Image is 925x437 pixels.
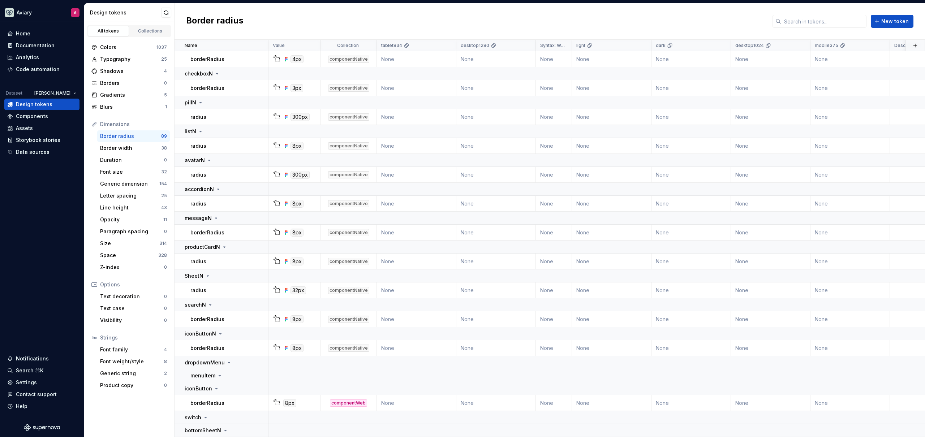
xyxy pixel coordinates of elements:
div: Paragraph spacing [100,228,164,235]
p: searchN [185,301,206,308]
a: Assets [4,122,79,134]
div: 0 [164,317,167,323]
td: None [731,395,810,411]
div: 11 [163,217,167,222]
td: None [536,109,572,125]
p: dark [656,43,666,48]
td: None [651,282,731,298]
td: None [810,109,890,125]
a: Home [4,28,79,39]
div: Assets [16,125,33,132]
p: radius [190,142,206,150]
td: None [536,340,572,356]
a: Product copy0 [97,380,170,391]
div: componentNative [328,345,369,352]
td: None [572,167,651,183]
button: New token [871,15,913,28]
td: None [456,109,536,125]
div: 1037 [156,44,167,50]
td: None [651,167,731,183]
td: None [572,109,651,125]
span: New token [881,18,909,25]
div: Strings [100,334,167,341]
td: None [651,51,731,67]
td: None [731,51,810,67]
td: None [456,138,536,154]
div: Generic dimension [100,180,159,187]
td: None [731,167,810,183]
div: Borders [100,79,164,87]
td: None [572,395,651,411]
td: None [456,51,536,67]
img: 256e2c79-9abd-4d59-8978-03feab5a3943.png [5,8,14,17]
td: None [651,254,731,269]
td: None [810,340,890,356]
a: Space328 [97,250,170,261]
td: None [456,196,536,212]
div: Dimensions [100,121,167,128]
td: None [810,395,890,411]
div: Blurs [100,103,165,111]
div: 43 [161,205,167,211]
div: componentNative [328,287,369,294]
td: None [377,225,456,241]
p: tablet834 [381,43,402,48]
td: None [456,225,536,241]
div: componentNative [328,171,369,178]
div: Font family [100,346,164,353]
div: 8 [164,359,167,364]
p: radius [190,113,206,121]
td: None [810,225,890,241]
div: 314 [159,241,167,246]
p: avatarN [185,157,205,164]
div: Font size [100,168,161,176]
p: listN [185,128,196,135]
div: 8px [291,258,304,265]
td: None [651,138,731,154]
td: None [731,282,810,298]
td: None [536,395,572,411]
p: borderRadius [190,399,224,407]
div: 0 [164,294,167,299]
a: Settings [4,377,79,388]
p: borderRadius [190,229,224,236]
svg: Supernova Logo [24,424,60,431]
p: mobile375 [815,43,838,48]
td: None [377,254,456,269]
td: None [536,282,572,298]
td: None [651,311,731,327]
p: radius [190,171,206,178]
div: Visibility [100,317,164,324]
div: All tokens [90,28,126,34]
div: Border width [100,144,161,152]
td: None [651,340,731,356]
div: 4 [164,68,167,74]
div: 4px [291,55,304,63]
p: Name [185,43,197,48]
td: None [377,340,456,356]
div: 0 [164,306,167,311]
span: [PERSON_NAME] [34,90,70,96]
div: Collections [132,28,168,34]
div: 8px [291,142,304,150]
a: Gradients5 [89,89,170,101]
a: Borders0 [89,77,170,89]
div: Components [16,113,48,120]
div: Generic string [100,370,164,377]
div: 0 [164,382,167,388]
div: Home [16,30,30,37]
td: None [377,282,456,298]
a: Duration0 [97,154,170,166]
a: Components [4,111,79,122]
p: switch [185,414,201,421]
div: Text decoration [100,293,164,300]
a: Generic string2 [97,368,170,379]
div: Aviary [17,9,32,16]
div: 8px [283,399,296,407]
td: None [377,167,456,183]
a: Colors1037 [89,42,170,53]
div: 25 [161,193,167,199]
div: componentNative [328,258,369,265]
p: menuItem [190,372,215,379]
